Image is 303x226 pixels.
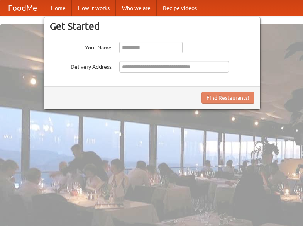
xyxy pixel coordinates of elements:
[201,92,254,104] button: Find Restaurants!
[50,20,254,32] h3: Get Started
[50,61,112,71] label: Delivery Address
[50,42,112,51] label: Your Name
[116,0,157,16] a: Who we are
[0,0,45,16] a: FoodMe
[157,0,203,16] a: Recipe videos
[72,0,116,16] a: How it works
[45,0,72,16] a: Home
